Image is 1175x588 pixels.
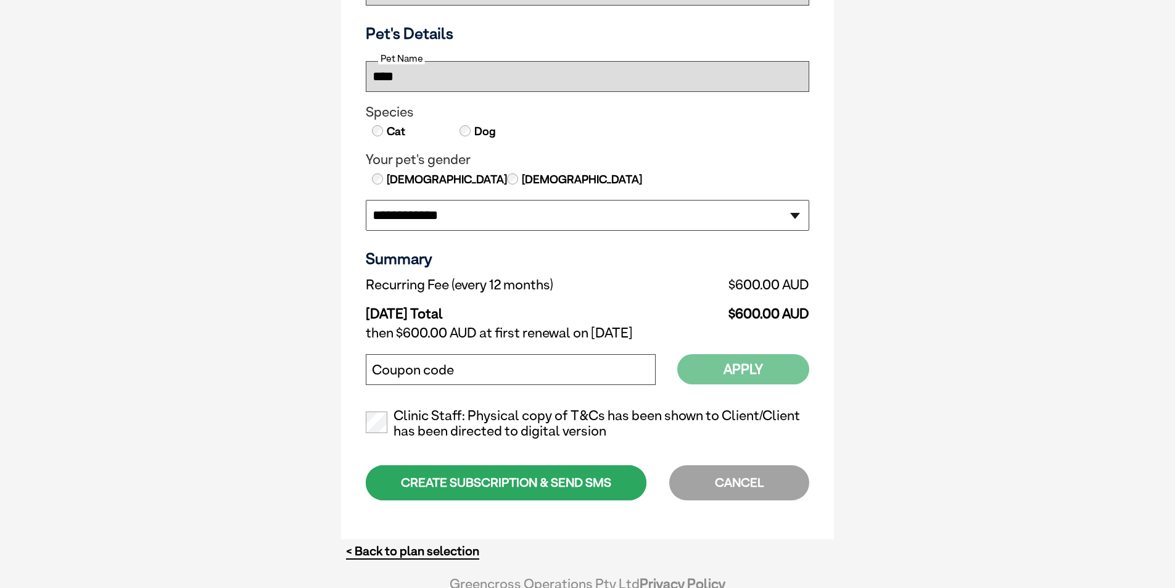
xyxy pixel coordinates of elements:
td: $600.00 AUD [674,274,809,296]
td: [DATE] Total [366,296,674,322]
label: Coupon code [372,362,454,378]
legend: Your pet's gender [366,152,809,168]
td: Recurring Fee (every 12 months) [366,274,674,296]
h3: Pet's Details [361,24,814,43]
div: CREATE SUBSCRIPTION & SEND SMS [366,465,646,500]
td: $600.00 AUD [674,296,809,322]
a: < Back to plan selection [346,544,479,559]
input: Clinic Staff: Physical copy of T&Cs has been shown to Client/Client has been directed to digital ... [366,412,387,433]
label: Clinic Staff: Physical copy of T&Cs has been shown to Client/Client has been directed to digital ... [366,408,809,440]
button: Apply [677,354,809,384]
td: then $600.00 AUD at first renewal on [DATE] [366,322,809,344]
div: CANCEL [669,465,809,500]
legend: Species [366,104,809,120]
h3: Summary [366,249,809,268]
